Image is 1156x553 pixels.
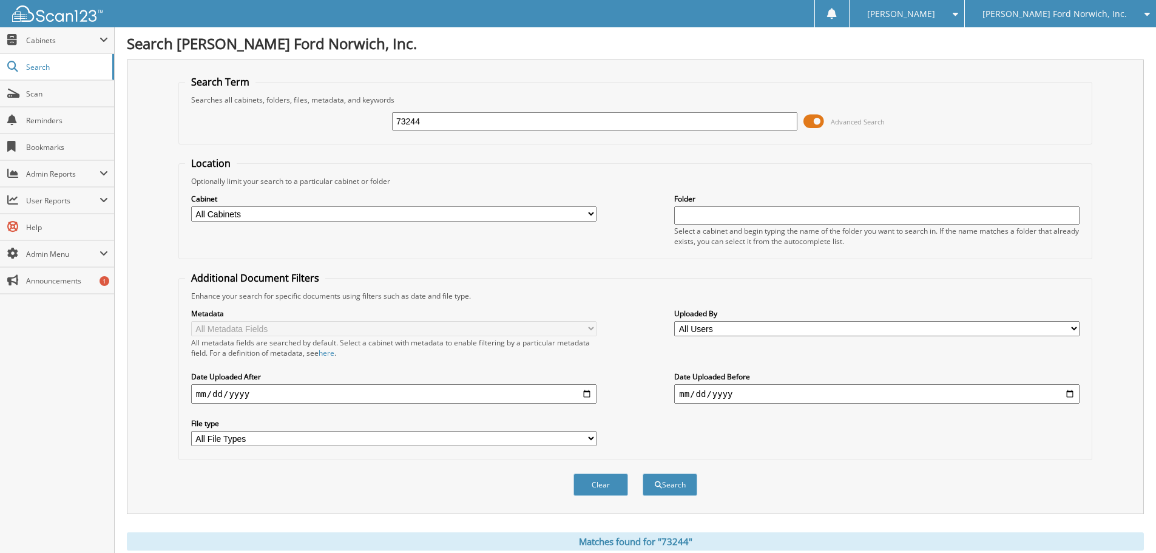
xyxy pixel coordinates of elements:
label: Date Uploaded Before [674,371,1080,382]
div: All metadata fields are searched by default. Select a cabinet with metadata to enable filtering b... [191,338,597,358]
span: Bookmarks [26,142,108,152]
legend: Location [185,157,237,170]
div: Select a cabinet and begin typing the name of the folder you want to search in. If the name match... [674,226,1080,246]
span: Announcements [26,276,108,286]
img: scan123-logo-white.svg [12,5,103,22]
legend: Search Term [185,75,255,89]
span: Reminders [26,115,108,126]
span: Search [26,62,106,72]
span: Admin Menu [26,249,100,259]
input: start [191,384,597,404]
span: User Reports [26,195,100,206]
span: Advanced Search [831,117,885,126]
legend: Additional Document Filters [185,271,325,285]
span: Admin Reports [26,169,100,179]
label: Cabinet [191,194,597,204]
div: Matches found for "73244" [127,532,1144,551]
button: Clear [573,473,628,496]
div: 1 [100,276,109,286]
label: Date Uploaded After [191,371,597,382]
div: Optionally limit your search to a particular cabinet or folder [185,176,1086,186]
span: Scan [26,89,108,99]
span: Cabinets [26,35,100,46]
label: Folder [674,194,1080,204]
div: Searches all cabinets, folders, files, metadata, and keywords [185,95,1086,105]
label: Metadata [191,308,597,319]
span: Help [26,222,108,232]
label: File type [191,418,597,429]
input: end [674,384,1080,404]
span: [PERSON_NAME] Ford Norwich, Inc. [982,10,1127,18]
a: here [319,348,334,358]
div: Enhance your search for specific documents using filters such as date and file type. [185,291,1086,301]
label: Uploaded By [674,308,1080,319]
span: [PERSON_NAME] [867,10,935,18]
button: Search [643,473,697,496]
h1: Search [PERSON_NAME] Ford Norwich, Inc. [127,33,1144,53]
